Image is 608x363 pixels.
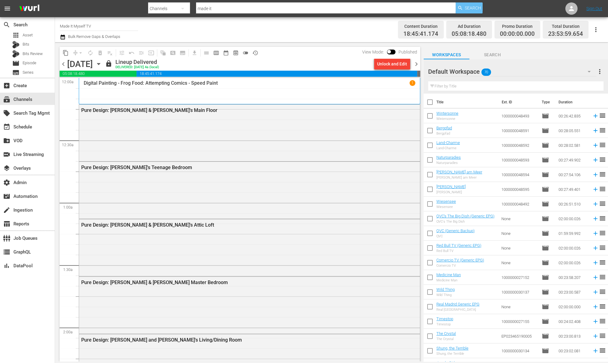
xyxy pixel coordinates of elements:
[592,318,599,325] svg: Add to Schedule
[499,226,539,241] td: None
[592,186,599,193] svg: Add to Schedule
[81,222,384,228] div: Pure Design: [PERSON_NAME] & [PERSON_NAME]'s Attic Loft
[586,6,602,11] a: Sign Out
[12,69,20,76] span: Series
[556,329,590,343] td: 00:23:00.813
[592,274,599,281] svg: Add to Schedule
[436,293,455,297] div: Wild Thing
[23,32,33,38] span: Asset
[499,211,539,226] td: None
[23,41,29,47] span: Bits
[436,308,479,312] div: Real [GEOGRAPHIC_DATA]
[599,185,606,193] span: reorder
[3,220,10,228] span: Reports
[555,94,592,111] th: Duration
[377,58,407,69] div: Unlock and Edit
[436,337,456,341] div: The Crystal
[499,343,539,358] td: 1000000030134
[542,230,549,237] span: Episode
[3,193,10,200] span: Automation
[499,285,539,299] td: 1000000030137
[542,186,549,193] span: Episode
[499,182,539,197] td: 1000000048595
[387,50,391,54] span: Toggle to switch from Published to Draft view.
[436,146,460,150] div: Land-Charme
[556,197,590,211] td: 00:26:51.510
[23,51,43,57] span: Bits Review
[542,318,549,325] span: Episode
[499,241,539,255] td: None
[137,48,146,58] span: Fill episodes with ad slates
[556,138,590,153] td: 00:28:02.581
[436,272,461,277] a: Medicine Man
[499,123,539,138] td: 1000000048591
[542,244,549,252] span: Episode
[23,69,34,76] span: Series
[4,5,11,12] span: menu
[556,109,590,123] td: 00:26:42.835
[599,259,606,266] span: reorder
[599,244,606,251] span: reorder
[542,332,549,340] span: Episode
[3,21,10,28] span: Search
[12,31,20,39] span: Asset
[599,347,606,354] span: reorder
[3,248,10,256] span: GraphQL
[456,2,482,13] button: Search
[592,347,599,354] svg: Add to Schedule
[556,241,590,255] td: 02:00:00.026
[81,107,384,113] div: Pure Design: [PERSON_NAME] & [PERSON_NAME]'s Main Floor
[436,140,460,145] a: Land-Charme
[67,34,120,39] span: Bulk Remove Gaps & Overlaps
[413,60,420,68] span: chevron_right
[60,60,67,68] span: chevron_left
[542,303,549,310] span: Episode
[3,96,10,103] span: Channels
[436,264,484,268] div: Comercio TV
[436,190,466,194] div: [PERSON_NAME]
[12,50,20,57] div: Bits Review
[481,66,491,79] span: 70
[115,47,127,59] span: Customize Events
[168,48,178,58] span: Create Search Block
[499,255,539,270] td: None
[599,171,606,178] span: reorder
[105,60,112,67] span: lock
[469,51,515,59] span: Search
[542,127,549,134] span: Episode
[592,245,599,251] svg: Add to Schedule
[436,317,453,321] a: Timestop
[542,288,549,296] span: Episode
[499,197,539,211] td: 1000000048492
[15,2,44,16] img: ans4CAIJ8jUAAAAAAAAAAAAAAAAAAAAAAAAgQb4GAAAAAAAAAAAAAAAAAAAAAAAAJMjXAAAAAAAAAAAAAAAAAAAAAAAAgAT5G...
[499,109,539,123] td: 1000000048493
[556,270,590,285] td: 00:23:58.207
[499,299,539,314] td: None
[436,111,458,116] a: Wintersonne
[231,48,241,58] span: View Backup
[599,112,606,119] span: reorder
[599,141,606,149] span: reorder
[538,94,555,111] th: Type
[211,48,221,58] span: Week Calendar View
[436,176,482,180] div: [PERSON_NAME] am Meer
[146,48,156,58] span: Update Metadata from Key Asset
[592,289,599,295] svg: Add to Schedule
[3,137,10,144] span: VOD
[436,287,455,292] a: Wild Thing
[556,285,590,299] td: 00:23:00.587
[599,229,606,237] span: reorder
[436,220,494,224] div: QVC's The Big Dish
[592,333,599,339] svg: Add to Schedule
[3,206,10,214] span: Ingestion
[499,153,539,167] td: 1000000048593
[436,155,461,160] a: Naturparadies
[3,235,10,242] span: Job Queues
[86,48,95,58] span: Loop Content
[599,303,606,310] span: reorder
[60,71,137,77] span: 05:08:18.480
[436,170,482,174] a: [PERSON_NAME] am Meer
[596,64,603,79] button: more_vert
[542,142,549,149] span: Episode
[199,47,211,59] span: Day Calendar View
